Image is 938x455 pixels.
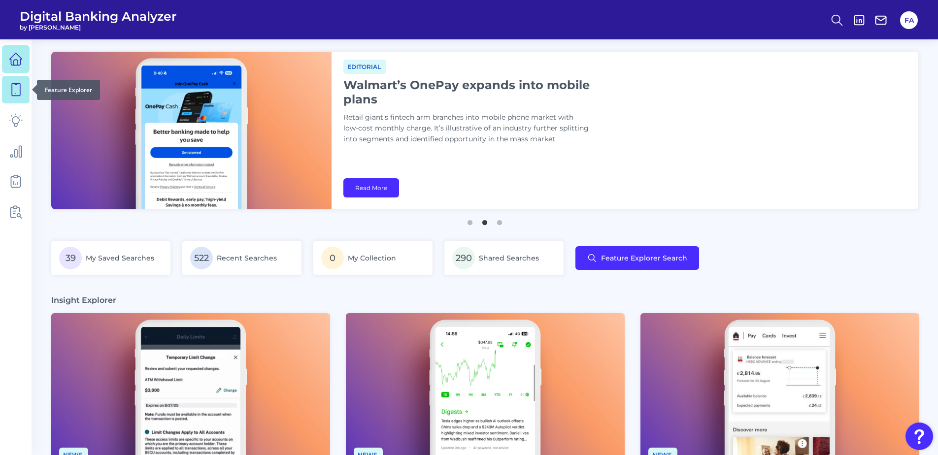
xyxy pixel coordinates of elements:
[20,24,177,31] span: by [PERSON_NAME]
[51,241,170,275] a: 39My Saved Searches
[313,241,433,275] a: 0My Collection
[182,241,301,275] a: 522Recent Searches
[452,247,475,269] span: 290
[601,254,687,262] span: Feature Explorer Search
[348,254,396,262] span: My Collection
[905,422,933,450] button: Open Resource Center
[343,112,590,145] p: Retail giant’s fintech arm branches into mobile phone market with low-cost monthly charge. It’s i...
[343,78,590,106] h1: Walmart’s OnePay expands into mobile plans
[480,215,490,225] button: 2
[20,9,177,24] span: Digital Banking Analyzer
[343,62,386,71] a: Editorial
[900,11,918,29] button: FA
[479,254,539,262] span: Shared Searches
[321,247,344,269] span: 0
[217,254,277,262] span: Recent Searches
[86,254,154,262] span: My Saved Searches
[37,80,100,100] div: Feature Explorer
[59,247,82,269] span: 39
[465,215,475,225] button: 1
[343,60,386,74] span: Editorial
[190,247,213,269] span: 522
[575,246,699,270] button: Feature Explorer Search
[51,295,116,305] h3: Insight Explorer
[343,178,399,197] a: Read More
[444,241,564,275] a: 290Shared Searches
[495,215,504,225] button: 3
[51,52,332,209] img: bannerImg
